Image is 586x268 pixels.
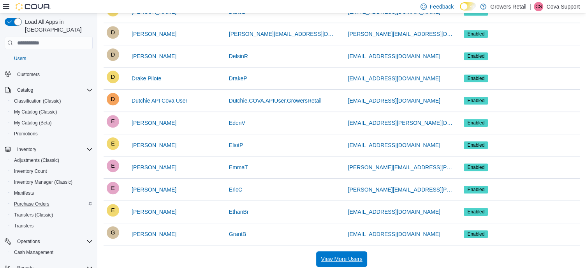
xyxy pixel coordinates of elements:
img: Cova [16,3,51,11]
span: D [111,48,115,61]
span: Manifests [14,190,34,196]
span: D [111,71,115,83]
span: Dutchie API Cova User [132,97,187,105]
span: Inventory [17,146,36,153]
button: Inventory [14,145,39,154]
span: Dutchie.COVA.APIUser.GrowersRetail [229,97,322,105]
span: Load All Apps in [GEOGRAPHIC_DATA] [22,18,93,34]
button: Drake Pilote [128,71,164,86]
button: [PERSON_NAME][EMAIL_ADDRESS][DOMAIN_NAME] [226,26,339,42]
p: Growers Retail [490,2,526,11]
span: Cash Management [11,248,93,257]
button: DelsinR [226,48,251,64]
span: [PERSON_NAME] [132,30,176,38]
span: Enabled [467,142,484,149]
button: Catalog [14,85,36,95]
span: CS [535,2,542,11]
a: Transfers (Classic) [11,210,56,220]
div: Grant [107,226,119,239]
span: Customers [14,69,93,79]
button: Customers [2,69,96,80]
span: EthanBr [229,208,249,216]
span: Catalog [17,87,33,93]
span: [EMAIL_ADDRESS][DOMAIN_NAME] [348,141,440,149]
div: Eliot [107,137,119,150]
span: [PERSON_NAME] [132,186,176,193]
span: Enabled [467,97,484,104]
button: [PERSON_NAME] [128,26,179,42]
button: Manifests [8,188,96,199]
a: Customers [14,70,43,79]
span: EricC [229,186,242,193]
span: Enabled [467,53,484,60]
button: [PERSON_NAME] [128,226,179,242]
button: [PERSON_NAME] [128,160,179,175]
button: Dutchie API Cova User [128,93,190,108]
span: E [111,137,115,150]
a: Adjustments (Classic) [11,156,62,165]
span: [PERSON_NAME][EMAIL_ADDRESS][DOMAIN_NAME] [229,30,336,38]
span: Users [11,54,93,63]
span: Users [14,55,26,62]
span: Drake Pilote [132,75,161,82]
button: [EMAIL_ADDRESS][DOMAIN_NAME] [345,48,443,64]
p: | [530,2,531,11]
span: Operations [17,238,40,245]
span: Classification (Classic) [11,96,93,106]
button: Inventory [2,144,96,155]
button: EmmaT [226,160,251,175]
span: EliotP [229,141,243,149]
button: Inventory Count [8,166,96,177]
button: View More Users [316,251,367,267]
span: My Catalog (Beta) [11,118,93,128]
div: Darryl [107,26,119,39]
span: Enabled [464,52,488,60]
div: Cova Support [534,2,543,11]
span: GrantB [229,230,246,238]
a: My Catalog (Beta) [11,118,55,128]
span: Inventory Count [14,168,47,174]
button: DrakeP [226,71,250,86]
span: Customers [17,71,40,78]
a: Classification (Classic) [11,96,64,106]
button: Cash Management [8,247,96,258]
span: Adjustments (Classic) [11,156,93,165]
div: Eric [107,182,119,194]
button: [EMAIL_ADDRESS][PERSON_NAME][DOMAIN_NAME] [345,115,458,131]
span: Catalog [14,85,93,95]
span: My Catalog (Beta) [14,120,52,126]
button: [PERSON_NAME][EMAIL_ADDRESS][PERSON_NAME][DOMAIN_NAME] [345,182,458,197]
span: Purchase Orders [14,201,49,207]
span: Enabled [464,75,488,82]
button: Inventory Manager (Classic) [8,177,96,188]
span: [PERSON_NAME] [132,141,176,149]
span: Inventory Manager (Classic) [14,179,72,185]
span: D [111,26,115,39]
button: [PERSON_NAME] [128,115,179,131]
span: E [111,115,115,128]
span: Enabled [467,186,484,193]
button: Adjustments (Classic) [8,155,96,166]
span: [PERSON_NAME] [132,119,176,127]
a: Inventory Count [11,167,50,176]
span: Enabled [464,208,488,216]
button: Transfers [8,220,96,231]
span: [PERSON_NAME][EMAIL_ADDRESS][PERSON_NAME][DOMAIN_NAME] [348,163,455,171]
span: [PERSON_NAME] [132,52,176,60]
span: Enabled [464,186,488,193]
span: Inventory [14,145,93,154]
button: EthanBr [226,204,252,220]
span: Adjustments (Classic) [14,157,59,163]
span: [EMAIL_ADDRESS][PERSON_NAME][DOMAIN_NAME] [348,119,455,127]
span: [EMAIL_ADDRESS][DOMAIN_NAME] [348,75,440,82]
span: Enabled [464,141,488,149]
span: Transfers [11,221,93,231]
button: My Catalog (Classic) [8,106,96,117]
span: [EMAIL_ADDRESS][DOMAIN_NAME] [348,97,440,105]
button: [EMAIL_ADDRESS][DOMAIN_NAME] [345,204,443,220]
button: Catalog [2,85,96,96]
span: Promotions [14,131,38,137]
button: Promotions [8,128,96,139]
span: [EMAIL_ADDRESS][DOMAIN_NAME] [348,52,440,60]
